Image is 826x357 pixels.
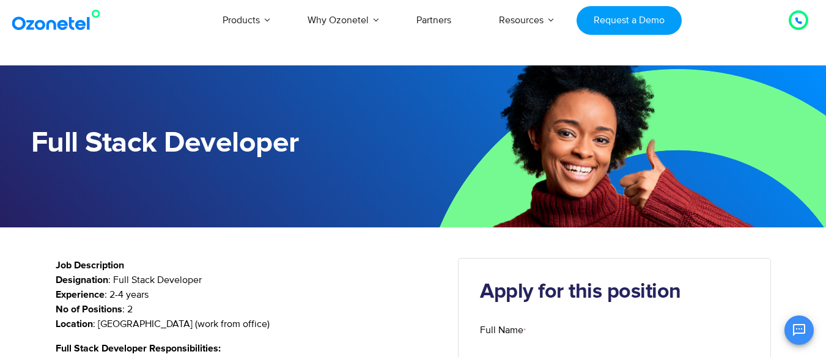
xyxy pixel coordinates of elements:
strong: Job Description [56,260,124,270]
strong: Designation [56,275,108,285]
h1: Full Stack Developer [31,127,413,160]
strong: Full Stack Developer Responsibilities: [56,344,221,353]
p: : Full Stack Developer : 2-4 years : 2 : [GEOGRAPHIC_DATA] (work from office) [56,273,440,331]
strong: No of Positions [56,304,122,314]
button: Open chat [784,315,814,345]
label: Full Name [480,323,749,337]
a: Request a Demo [577,6,681,35]
strong: Experience [56,290,105,300]
strong: Location [56,319,93,329]
h2: Apply for this position [480,280,749,304]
